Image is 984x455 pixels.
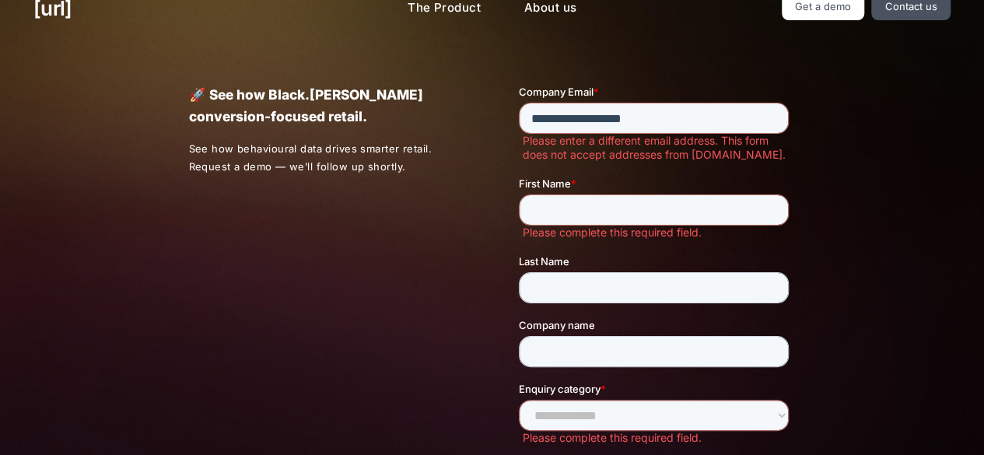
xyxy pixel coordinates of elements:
[188,84,464,128] p: 🚀 See how Black.[PERSON_NAME] conversion-focused retail.
[188,140,465,176] p: See how behavioural data drives smarter retail. Request a demo — we’ll follow up shortly.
